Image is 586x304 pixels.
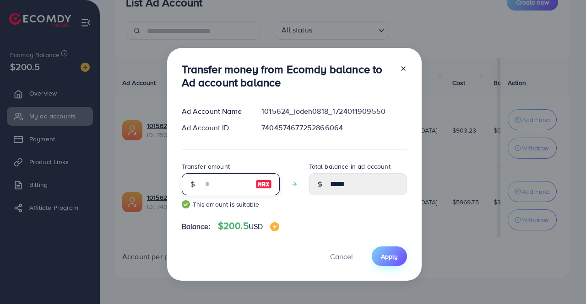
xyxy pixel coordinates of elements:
div: Ad Account Name [174,106,255,117]
div: Ad Account ID [174,123,255,133]
span: Apply [381,252,398,261]
span: Cancel [330,251,353,261]
span: Balance: [182,221,211,232]
img: guide [182,200,190,208]
img: image [255,179,272,190]
h3: Transfer money from Ecomdy balance to Ad account balance [182,63,392,89]
div: 1015624_jodeh0818_1724011909550 [254,106,414,117]
label: Total balance in ad account [309,162,391,171]
span: USD [249,221,263,231]
div: 7404574677252866064 [254,123,414,133]
button: Cancel [319,246,364,266]
iframe: Chat [547,263,579,297]
h4: $200.5 [218,220,279,232]
button: Apply [372,246,407,266]
small: This amount is suitable [182,200,280,209]
label: Transfer amount [182,162,230,171]
img: image [270,222,279,231]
